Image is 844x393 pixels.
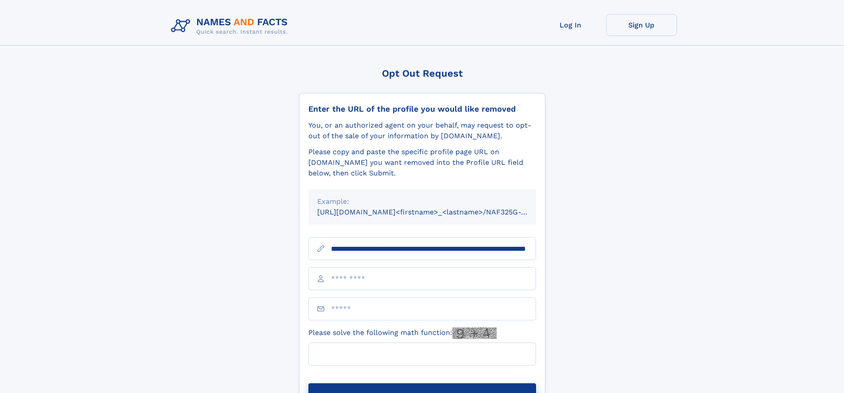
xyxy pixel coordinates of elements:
[308,327,497,339] label: Please solve the following math function:
[317,208,553,216] small: [URL][DOMAIN_NAME]<firstname>_<lastname>/NAF325G-xxxxxxxx
[299,68,545,79] div: Opt Out Request
[167,14,295,38] img: Logo Names and Facts
[308,147,536,179] div: Please copy and paste the specific profile page URL on [DOMAIN_NAME] you want removed into the Pr...
[606,14,677,36] a: Sign Up
[535,14,606,36] a: Log In
[308,120,536,141] div: You, or an authorized agent on your behalf, may request to opt-out of the sale of your informatio...
[317,196,527,207] div: Example:
[308,104,536,114] div: Enter the URL of the profile you would like removed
